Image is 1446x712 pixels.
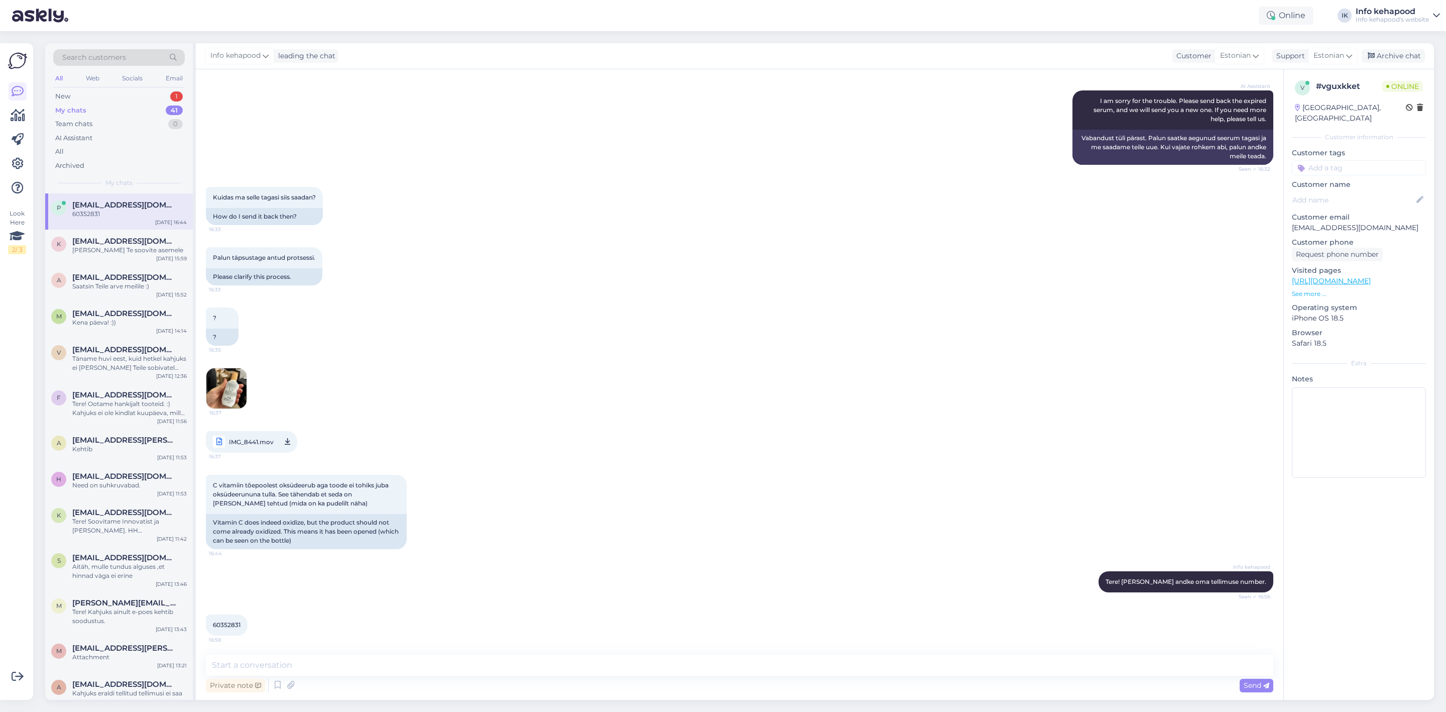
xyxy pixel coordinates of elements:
[209,550,247,557] span: 16:44
[1292,179,1426,190] p: Customer name
[72,481,187,490] div: Need on suhkruvabad.
[209,636,247,644] span: 16:58
[57,557,61,564] span: s
[105,178,133,187] span: My chats
[1292,374,1426,384] p: Notes
[206,679,265,692] div: Private note
[156,626,187,633] div: [DATE] 13:43
[156,255,187,262] div: [DATE] 15:59
[209,346,247,354] span: 16:35
[1272,51,1305,61] div: Support
[57,512,61,519] span: k
[72,282,187,291] div: Saatsin Teile arve meilile :)
[57,394,61,401] span: f
[1292,313,1426,324] p: iPhone OS 18.5
[1172,51,1212,61] div: Customer
[1292,302,1426,313] p: Operating system
[120,72,145,85] div: Socials
[1292,359,1426,368] div: Extra
[1292,289,1426,298] p: See more ...
[8,209,26,254] div: Look Here
[72,210,187,219] div: 60352831
[8,245,26,254] div: 2 / 3
[55,161,84,171] div: Archived
[1233,165,1270,173] span: Seen ✓ 16:32
[55,119,92,129] div: Team chats
[72,246,187,255] div: [PERSON_NAME] Te soovite asemele
[157,454,187,461] div: [DATE] 11:53
[164,72,185,85] div: Email
[209,450,247,463] span: 16:37
[1233,593,1270,600] span: Seen ✓ 16:56
[157,490,187,497] div: [DATE] 11:53
[156,327,187,335] div: [DATE] 14:14
[72,508,177,517] span: keili.lind45@gmail.com
[209,409,247,417] span: 16:37
[72,273,177,282] span: anu.kundrats@gmail.com
[72,562,187,580] div: Aitäh, mulle tundus alguses ,et hinnad väga ei erine
[1292,160,1426,175] input: Add a tag
[72,399,187,418] div: Tere! Ootame hankijalt tooteid. :) Kahjuks ei ole kindlat kuupäeva, millal võivad saabuda
[1356,8,1440,24] a: Info kehapoodInfo kehapood's website
[1338,9,1352,23] div: IK
[72,517,187,535] div: Tere! Soovitame Innovatist ja [PERSON_NAME]. HH [PERSON_NAME] võite ka proovida repair sampooni j...
[72,318,187,327] div: Kena päeva! :))
[1292,248,1383,261] div: Request phone number
[213,481,390,507] span: C vitamiin tõepoolest oksüdeerub aga toode ei tohiks juba oksüdeerununa tulla. See tähendab et se...
[1072,130,1273,165] div: Vabandust tüli pärast. Palun saatke aegunud seerum tagasi ja me saadame teile uue. Kui vajate roh...
[1295,103,1406,124] div: [GEOGRAPHIC_DATA], [GEOGRAPHIC_DATA]
[1292,133,1426,142] div: Customer information
[206,329,238,346] div: ?
[210,50,261,61] span: Info kehapood
[1316,80,1382,92] div: # vguxkket
[1292,328,1426,338] p: Browser
[1300,84,1304,91] span: v
[72,436,177,445] span: abigai@peterson.ee
[57,439,61,447] span: a
[57,276,61,284] span: a
[57,349,61,356] span: v
[166,106,183,116] div: 41
[206,431,297,453] a: IMG_8441.mov16:37
[1292,194,1414,206] input: Add name
[209,286,247,293] span: 16:33
[157,418,187,425] div: [DATE] 11:56
[72,200,177,210] span: pamelasaarniit@gmail.com
[1292,276,1371,285] a: [URL][DOMAIN_NAME]
[156,291,187,298] div: [DATE] 15:52
[209,226,247,233] span: 16:33
[206,368,247,409] img: Attachment
[72,653,187,662] div: Attachment
[213,254,315,261] span: Palun täpsustage antud protsessi.
[72,472,177,481] span: helinmarkus@hotmail.com
[213,621,240,629] span: 60352831
[72,644,177,653] span: mariliis.peterson@gmail.com
[1233,563,1270,571] span: Info kehapood
[1233,82,1270,90] span: AI Assistant
[72,354,187,372] div: Täname huvi eest, kuid hetkel kahjuks ei [PERSON_NAME] Teile sobivatel tingimustel tööd pakkuda.
[55,147,64,157] div: All
[56,475,61,483] span: h
[1356,8,1429,16] div: Info kehapood
[53,72,65,85] div: All
[157,662,187,669] div: [DATE] 13:21
[1244,681,1269,690] span: Send
[72,237,177,246] span: Kaire.greenber@iclou.com
[56,313,62,320] span: m
[213,193,316,201] span: Kuidas ma selle tagasi siis saadan?
[57,204,61,212] span: p
[55,91,70,101] div: New
[1292,223,1426,233] p: [EMAIL_ADDRESS][DOMAIN_NAME]
[1382,81,1423,92] span: Online
[72,345,177,354] span: varvara.bazhukova@gmail.com
[156,580,187,588] div: [DATE] 13:46
[274,51,335,61] div: leading the chat
[56,602,62,609] span: m
[72,689,187,707] div: Kahjuks eraldi tellitud tellimusi ei saa koos saata
[56,647,62,655] span: m
[170,91,183,101] div: 1
[72,309,177,318] span: margekato@gmail.com
[57,240,61,248] span: K
[157,535,187,543] div: [DATE] 11:42
[72,553,177,562] span: sagma358@gmail.com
